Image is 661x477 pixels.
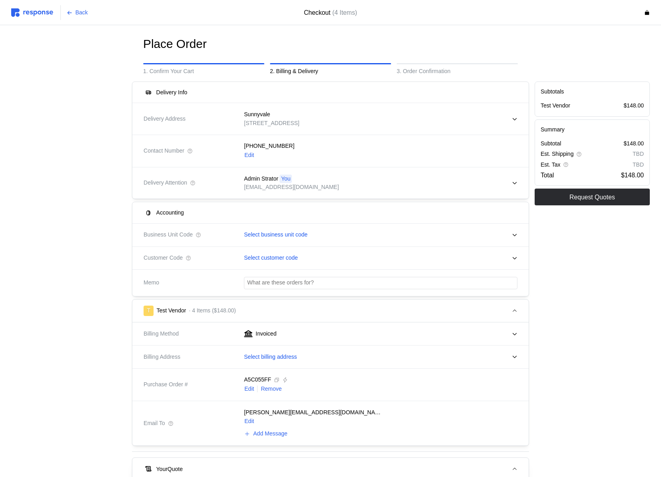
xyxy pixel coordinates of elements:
button: Edit [244,151,254,160]
p: Sunnyvale [244,110,270,119]
p: TBD [633,161,644,169]
p: Select business unit code [244,231,308,239]
button: Request Quotes [535,189,650,205]
p: [EMAIL_ADDRESS][DOMAIN_NAME] [244,183,339,192]
span: Billing Address [144,353,180,362]
button: TTest Vendor· 4 Items ($148.00) [132,300,529,322]
button: Back [62,5,92,20]
p: TBD [633,150,644,159]
span: Memo [144,278,159,287]
h5: Delivery Info [156,88,188,97]
h5: Accounting [156,209,184,217]
p: Select billing address [244,353,297,362]
p: 2. Billing & Delivery [270,67,391,76]
button: Add Message [244,429,288,439]
div: TTest Vendor· 4 Items ($148.00) [132,322,529,445]
p: 1. Confirm Your Cart [143,67,264,76]
p: Edit [244,417,254,426]
p: Total [541,170,554,180]
p: $148.00 [621,170,644,180]
p: You [281,175,291,183]
button: Edit [244,417,254,426]
p: Remove [261,385,282,394]
p: Admin Strator [244,175,278,183]
span: Purchase Order # [144,380,188,389]
button: Edit [244,384,254,394]
p: Est. Tax [541,161,561,169]
span: Delivery Address [144,115,186,123]
p: Subtotal [541,139,561,148]
span: Delivery Attention [144,179,187,187]
button: Remove [260,384,282,394]
span: Business Unit Code [144,231,193,239]
p: Est. Shipping [541,150,574,159]
input: What are these orders for? [247,277,514,289]
p: [STREET_ADDRESS] [244,119,299,128]
h5: Your Quote [156,465,183,473]
p: $148.00 [623,139,644,148]
span: (4 Items) [332,9,357,16]
p: Test Vendor [541,101,570,110]
p: Invoiced [256,330,276,338]
h5: Subtotals [541,87,644,96]
span: Contact Number [144,147,184,155]
span: Billing Method [144,330,179,338]
img: svg%3e [11,8,53,17]
p: Add Message [253,429,288,438]
h5: Summary [541,125,644,134]
p: 3. Order Confirmation [397,67,518,76]
p: $148.00 [623,101,644,110]
p: [PERSON_NAME][EMAIL_ADDRESS][DOMAIN_NAME] [244,408,381,417]
p: [PHONE_NUMBER] [244,142,294,151]
p: Select customer code [244,254,298,262]
p: Back [76,8,88,17]
span: Email To [144,419,165,428]
p: · 4 Items ($148.00) [189,306,236,315]
span: Customer Code [144,254,183,262]
p: A5C055FF [244,376,271,384]
h1: Place Order [143,36,207,52]
p: Request Quotes [569,192,615,202]
h4: Checkout [304,8,357,18]
p: T [147,306,150,315]
p: Test Vendor [156,306,186,315]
